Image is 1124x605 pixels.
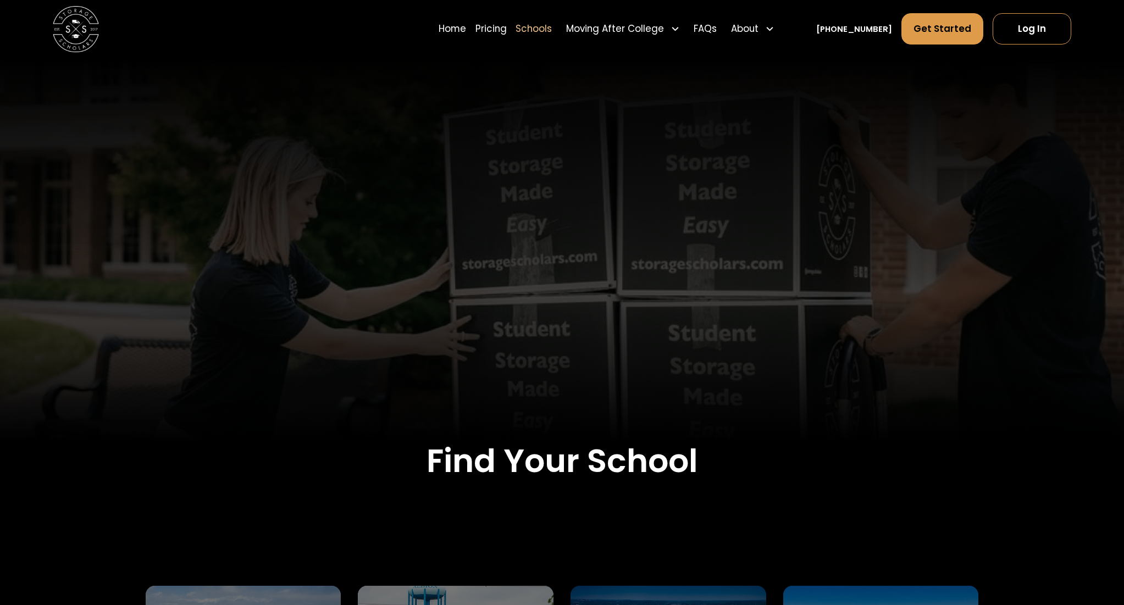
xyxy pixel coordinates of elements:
a: Log In [993,13,1071,45]
a: FAQs [694,13,717,45]
a: Home [439,13,466,45]
div: Moving After College [566,22,664,36]
a: Get Started [901,13,983,45]
h2: Find Your School [146,442,979,481]
div: About [731,22,758,36]
img: Storage Scholars main logo [53,6,99,52]
a: Pricing [475,13,507,45]
a: Schools [516,13,552,45]
a: [PHONE_NUMBER] [816,23,892,35]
